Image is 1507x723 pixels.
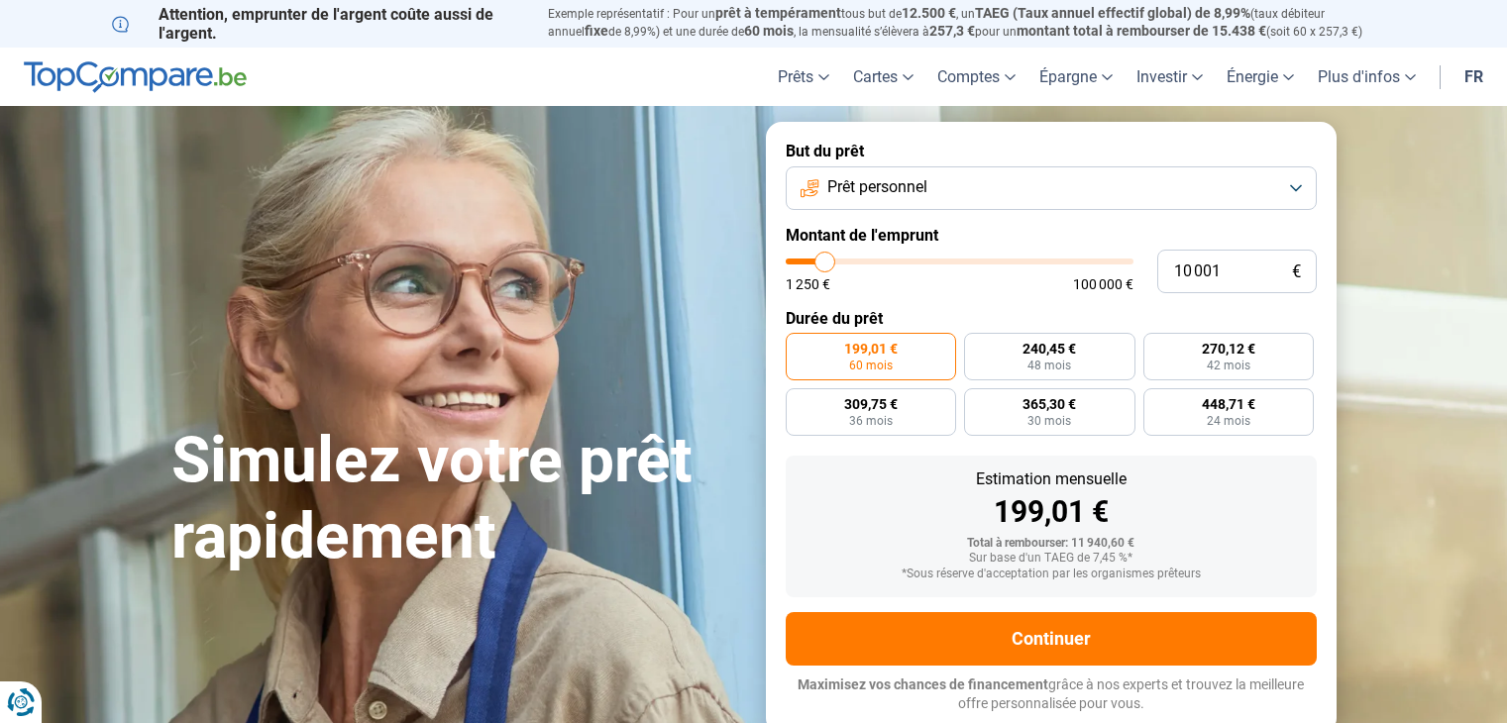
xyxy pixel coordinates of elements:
[744,23,794,39] span: 60 mois
[1027,415,1071,427] span: 30 mois
[1023,397,1076,411] span: 365,30 €
[798,676,1048,692] span: Maximisez vos chances de financement
[1453,48,1495,106] a: fr
[1215,48,1306,106] a: Énergie
[1202,342,1255,356] span: 270,12 €
[1292,263,1301,280] span: €
[1027,48,1125,106] a: Épargne
[1306,48,1428,106] a: Plus d'infos
[802,537,1301,551] div: Total à rembourser: 11 940,60 €
[1017,23,1266,39] span: montant total à rembourser de 15.438 €
[766,48,841,106] a: Prêts
[786,166,1317,210] button: Prêt personnel
[786,612,1317,666] button: Continuer
[902,5,956,21] span: 12.500 €
[1207,360,1250,371] span: 42 mois
[827,176,927,198] span: Prêt personnel
[786,309,1317,328] label: Durée du prêt
[786,675,1317,714] p: grâce à nos experts et trouvez la meilleure offre personnalisée pour vous.
[112,5,524,43] p: Attention, emprunter de l'argent coûte aussi de l'argent.
[24,61,247,93] img: TopCompare
[786,142,1317,160] label: But du prêt
[1202,397,1255,411] span: 448,71 €
[925,48,1027,106] a: Comptes
[171,423,742,575] h1: Simulez votre prêt rapidement
[585,23,608,39] span: fixe
[1207,415,1250,427] span: 24 mois
[975,5,1250,21] span: TAEG (Taux annuel effectif global) de 8,99%
[844,397,898,411] span: 309,75 €
[1023,342,1076,356] span: 240,45 €
[841,48,925,106] a: Cartes
[1125,48,1215,106] a: Investir
[929,23,975,39] span: 257,3 €
[802,552,1301,566] div: Sur base d'un TAEG de 7,45 %*
[802,497,1301,527] div: 199,01 €
[849,415,893,427] span: 36 mois
[715,5,841,21] span: prêt à tempérament
[548,5,1396,41] p: Exemple représentatif : Pour un tous but de , un (taux débiteur annuel de 8,99%) et une durée de ...
[849,360,893,371] span: 60 mois
[844,342,898,356] span: 199,01 €
[802,471,1301,487] div: Estimation mensuelle
[1073,277,1133,291] span: 100 000 €
[786,277,830,291] span: 1 250 €
[1027,360,1071,371] span: 48 mois
[802,568,1301,581] div: *Sous réserve d'acceptation par les organismes prêteurs
[786,226,1317,245] label: Montant de l'emprunt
